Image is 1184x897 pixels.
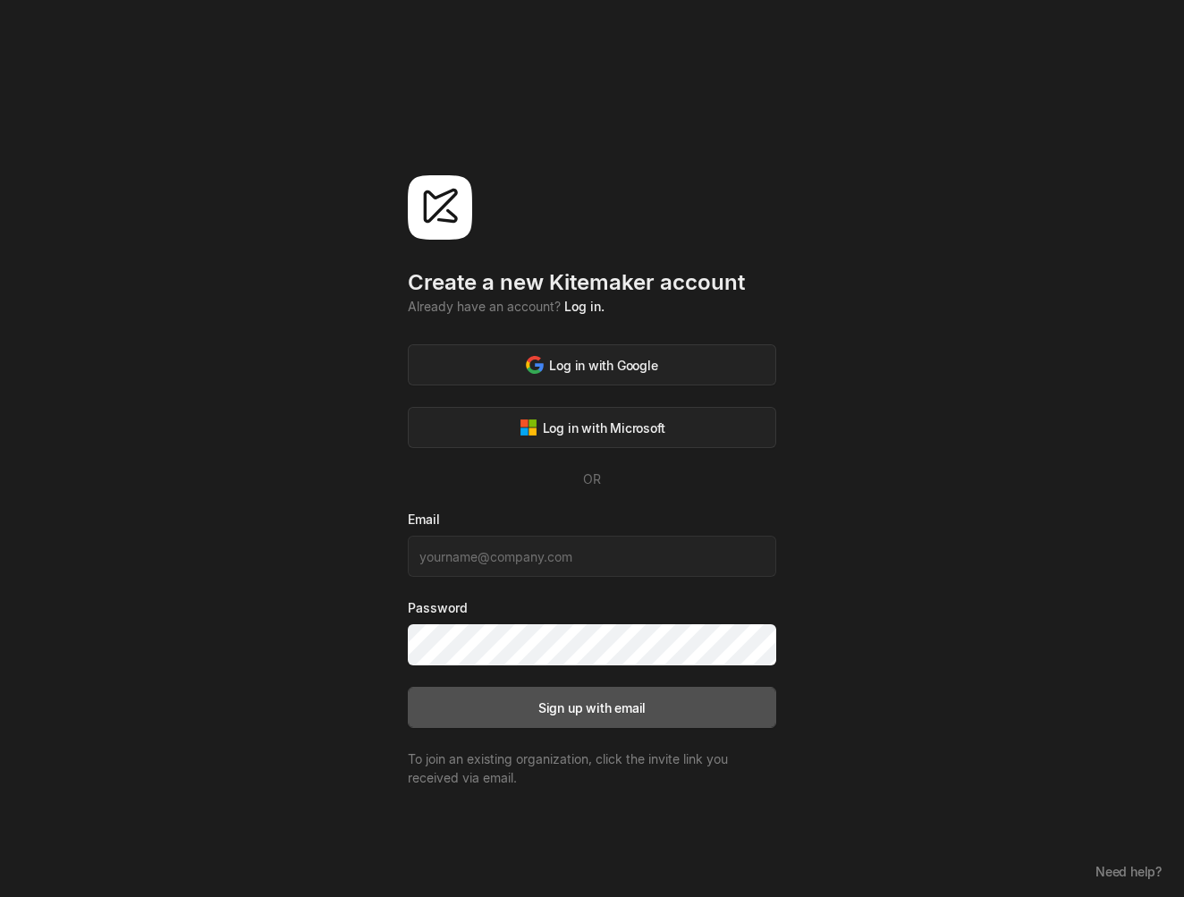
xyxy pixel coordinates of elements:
div: Sign up with email [538,698,646,717]
img: svg%3e [520,419,537,436]
button: Need help? [1087,859,1171,884]
label: Password [408,598,776,617]
img: svg%3e [526,356,544,374]
div: Already have an account? [408,297,776,316]
button: Log in with Microsoft [408,407,776,448]
div: Log in with Microsoft [520,419,665,437]
div: OR [408,470,776,488]
div: Create a new Kitemaker account [408,268,776,298]
div: To join an existing organization, click the invite link you received via email. [408,749,776,787]
img: svg%3e [408,175,472,240]
div: Log in with Google [526,356,657,375]
label: Email [408,510,776,529]
a: Log in. [564,299,605,314]
button: Log in with Google [408,344,776,385]
input: yourname@company.com [408,536,776,577]
button: Sign up with email [408,687,776,728]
